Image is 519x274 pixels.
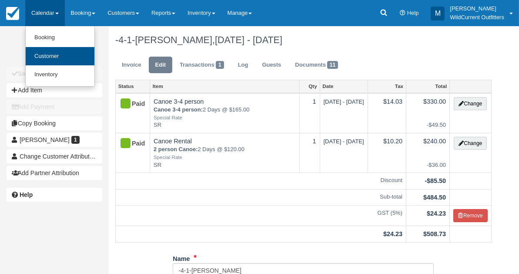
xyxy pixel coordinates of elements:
button: Change Customer Attribution [7,149,102,163]
strong: Canoe 3-4 person [154,106,203,113]
a: Booking [26,28,94,47]
span: Change Customer Attribution [20,153,98,160]
label: Name [173,251,190,264]
span: [PERSON_NAME] [20,136,70,143]
em: -$49.50 [410,121,446,129]
a: Transactions1 [173,57,231,74]
a: Help [7,188,102,202]
span: 1 [216,61,224,69]
a: Log [231,57,255,74]
a: Guests [255,57,288,74]
span: [DATE] - [DATE] [324,138,364,145]
b: Help [20,191,33,198]
button: Add Payment [7,100,102,114]
div: Paid [119,97,139,111]
span: 1 [71,136,80,144]
a: [PERSON_NAME] 1 [7,133,102,147]
a: Status [116,80,150,92]
span: 11 [327,61,338,69]
a: Item [150,80,299,92]
strong: $24.23 [427,210,446,217]
a: Total [406,80,449,92]
td: Canoe Rental [150,133,300,173]
button: Change [454,97,487,110]
em: Discount [119,176,402,185]
em: SR [154,161,296,169]
td: $330.00 [406,93,450,133]
button: Remove [453,209,488,222]
span: [DATE] - [DATE] [215,34,282,45]
a: Qty [300,80,319,92]
strong: -$85.50 [425,177,446,184]
strong: 2 person Canoe [154,146,198,152]
td: $240.00 [406,133,450,173]
button: Add Partner Attribution [7,166,102,180]
div: Paid [119,137,139,151]
p: WildCurrent Outfitters [450,13,504,22]
div: M [431,7,445,20]
a: Inventory [26,65,94,84]
em: Sub-total [119,193,402,201]
span: Help [407,10,419,16]
span: [DATE] - [DATE] [324,98,364,105]
em: GST (5%) [119,209,402,217]
button: Add Item [7,83,102,97]
em: 2 Days @ $165.00 [154,106,296,121]
a: Invoice [115,57,148,74]
a: Documents11 [288,57,345,74]
b: Save [18,70,32,77]
ul: Calendar [25,26,95,87]
img: checkfront-main-nav-mini-logo.png [6,7,19,20]
p: [PERSON_NAME] [450,4,504,13]
em: -$36.00 [410,161,446,169]
a: Tax [368,80,406,92]
td: Canoe 3-4 person [150,93,300,133]
td: 1 [300,133,320,173]
td: $14.03 [368,93,406,133]
button: Change [454,137,487,150]
button: Copy Booking [7,116,102,130]
em: Special Rate [154,114,296,122]
i: Help [400,10,405,16]
a: Date [320,80,368,92]
strong: $508.73 [423,230,446,237]
strong: $484.50 [423,194,446,201]
a: Edit [149,57,172,74]
em: 2 Days @ $120.00 [154,145,296,161]
em: Special Rate [154,154,296,161]
td: $10.20 [368,133,406,173]
td: 1 [300,93,320,133]
em: SR [154,121,296,129]
h1: -4-1-[PERSON_NAME], [115,35,492,45]
a: Customer [26,47,94,66]
strong: $24.23 [383,230,402,237]
button: Save [7,67,102,81]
